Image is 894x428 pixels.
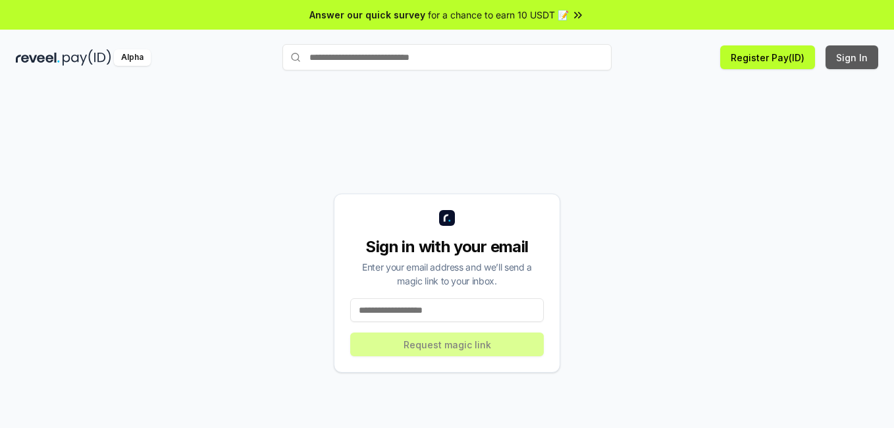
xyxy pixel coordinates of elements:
img: reveel_dark [16,49,60,66]
img: logo_small [439,210,455,226]
img: pay_id [63,49,111,66]
div: Enter your email address and we’ll send a magic link to your inbox. [350,260,544,288]
span: for a chance to earn 10 USDT 📝 [428,8,569,22]
button: Register Pay(ID) [720,45,815,69]
div: Sign in with your email [350,236,544,257]
button: Sign In [826,45,878,69]
span: Answer our quick survey [309,8,425,22]
div: Alpha [114,49,151,66]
